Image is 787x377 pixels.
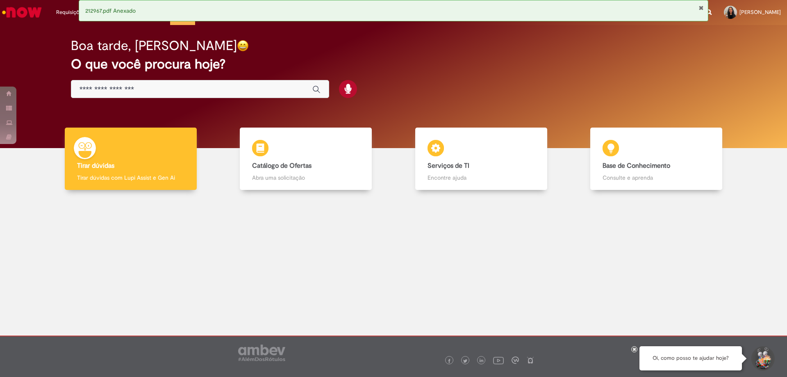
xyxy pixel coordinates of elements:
[603,162,670,170] b: Base de Conhecimento
[77,174,184,182] p: Tirar dúvidas com Lupi Assist e Gen Ai
[463,359,467,363] img: logo_footer_twitter.png
[480,359,484,363] img: logo_footer_linkedin.png
[698,5,704,11] button: Fechar Notificação
[569,128,744,190] a: Base de Conhecimento Consulte e aprenda
[603,174,710,182] p: Consulte e aprenda
[428,162,469,170] b: Serviços de TI
[43,128,218,190] a: Tirar dúvidas Tirar dúvidas com Lupi Assist e Gen Ai
[447,359,451,363] img: logo_footer_facebook.png
[218,128,394,190] a: Catálogo de Ofertas Abra uma solicitação
[56,8,85,16] span: Requisições
[428,174,535,182] p: Encontre ajuda
[739,9,781,16] span: [PERSON_NAME]
[252,162,312,170] b: Catálogo de Ofertas
[238,345,285,361] img: logo_footer_ambev_rotulo_gray.png
[85,7,136,14] span: 212967.pdf Anexado
[252,174,359,182] p: Abra uma solicitação
[71,57,716,71] h2: O que você procura hoje?
[750,346,775,371] button: Iniciar Conversa de Suporte
[527,356,534,364] img: logo_footer_naosei.png
[71,39,237,53] h2: Boa tarde, [PERSON_NAME]
[639,346,742,370] div: Oi, como posso te ajudar hoje?
[493,355,504,366] img: logo_footer_youtube.png
[512,356,519,364] img: logo_footer_workplace.png
[393,128,569,190] a: Serviços de TI Encontre ajuda
[1,4,43,21] img: ServiceNow
[237,40,249,52] img: happy-face.png
[77,162,114,170] b: Tirar dúvidas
